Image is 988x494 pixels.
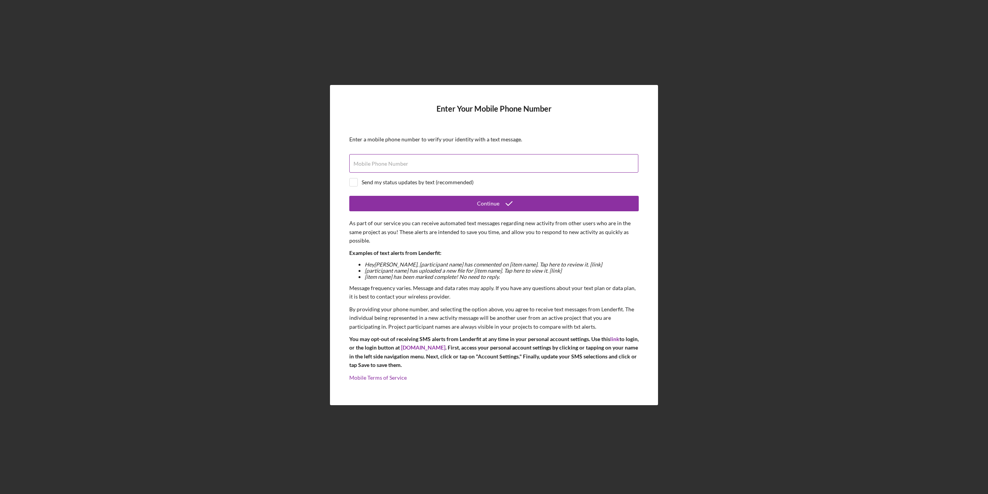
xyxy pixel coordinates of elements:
[365,274,639,280] li: [item name] has been marked complete! No need to reply.
[365,261,639,268] li: Hey [PERSON_NAME] , [participant name] has commented on [item name]. Tap here to review it. [link]
[349,249,639,257] p: Examples of text alerts from Lenderfit:
[349,196,639,211] button: Continue
[349,136,639,143] div: Enter a mobile phone number to verify your identity with a text message.
[362,179,474,185] div: Send my status updates by text (recommended)
[349,219,639,245] p: As part of our service you can receive automated text messages regarding new activity from other ...
[401,344,445,351] a: [DOMAIN_NAME]
[349,374,407,381] a: Mobile Terms of Service
[477,196,499,211] div: Continue
[349,284,639,301] p: Message frequency varies. Message and data rates may apply. If you have any questions about your ...
[610,336,619,342] a: link
[349,104,639,125] h4: Enter Your Mobile Phone Number
[349,305,639,331] p: By providing your phone number, and selecting the option above, you agree to receive text message...
[365,268,639,274] li: [participant name] has uploaded a new file for [item name]. Tap here to view it. [link]
[349,335,639,370] p: You may opt-out of receiving SMS alerts from Lenderfit at any time in your personal account setti...
[354,161,408,167] label: Mobile Phone Number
